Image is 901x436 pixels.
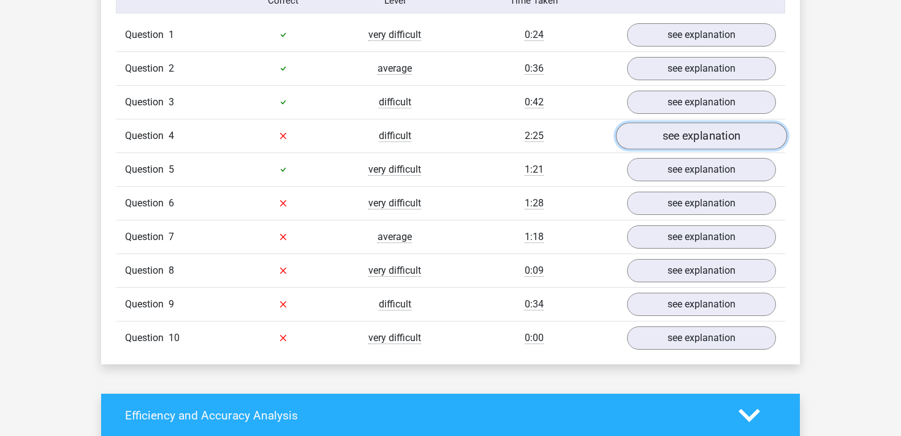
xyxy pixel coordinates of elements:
[379,298,411,310] span: difficult
[125,129,169,143] span: Question
[169,130,174,141] span: 4
[125,331,169,345] span: Question
[627,259,776,282] a: see explanation
[525,298,544,310] span: 0:34
[525,332,544,344] span: 0:00
[627,158,776,181] a: see explanation
[169,332,180,344] span: 10
[368,265,421,277] span: very difficult
[525,29,544,41] span: 0:24
[368,332,421,344] span: very difficult
[169,197,174,209] span: 6
[169,96,174,108] span: 3
[525,96,544,108] span: 0:42
[125,297,169,312] span: Question
[125,196,169,211] span: Question
[125,263,169,278] span: Question
[125,28,169,42] span: Question
[125,408,720,423] h4: Efficiency and Accuracy Analysis
[627,91,776,114] a: see explanation
[169,265,174,276] span: 8
[368,197,421,209] span: very difficult
[627,326,776,350] a: see explanation
[169,298,174,310] span: 9
[616,122,787,149] a: see explanation
[378,62,412,75] span: average
[169,231,174,242] span: 7
[379,96,411,108] span: difficult
[379,130,411,142] span: difficult
[627,225,776,249] a: see explanation
[378,231,412,243] span: average
[627,57,776,80] a: see explanation
[525,231,544,243] span: 1:18
[627,192,776,215] a: see explanation
[125,61,169,76] span: Question
[525,130,544,142] span: 2:25
[125,162,169,177] span: Question
[169,29,174,40] span: 1
[125,95,169,110] span: Question
[368,29,421,41] span: very difficult
[525,197,544,209] span: 1:28
[368,163,421,176] span: very difficult
[169,62,174,74] span: 2
[525,265,544,277] span: 0:09
[169,163,174,175] span: 5
[525,62,544,75] span: 0:36
[125,230,169,244] span: Question
[627,293,776,316] a: see explanation
[627,23,776,47] a: see explanation
[525,163,544,176] span: 1:21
